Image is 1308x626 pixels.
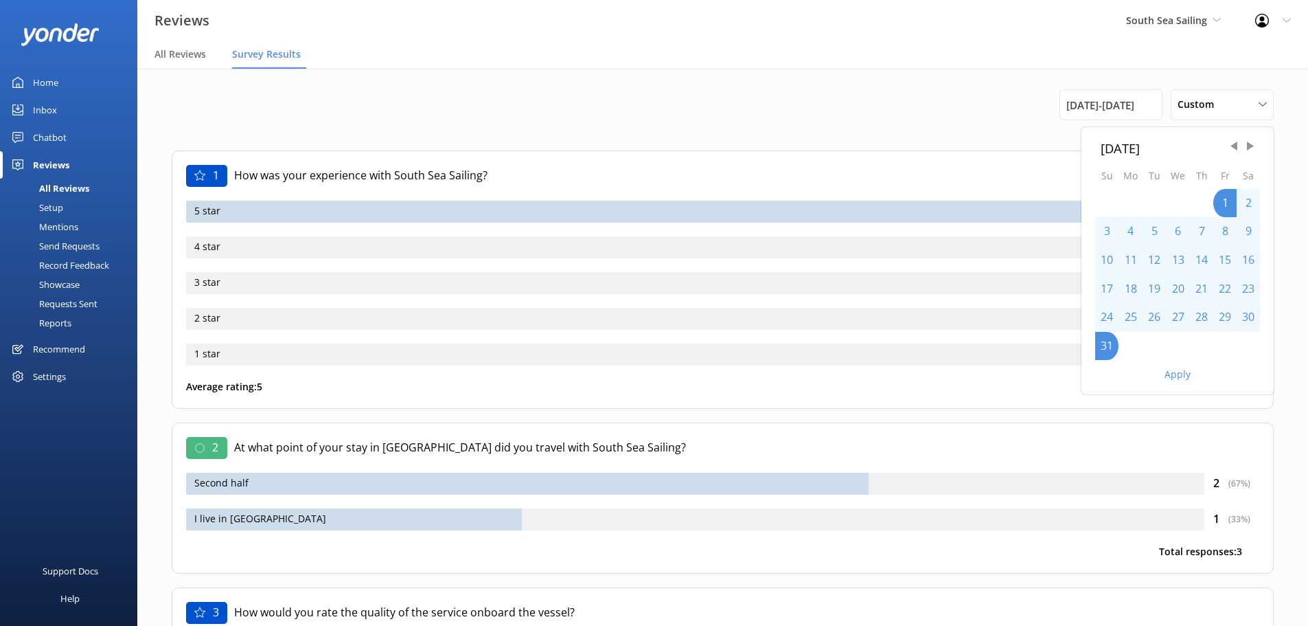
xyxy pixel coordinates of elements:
[1213,189,1237,218] div: Fri Aug 01 2025
[1228,513,1250,526] div: ( 33 %)
[1213,246,1237,275] div: Fri Aug 15 2025
[33,363,66,390] div: Settings
[1126,14,1207,27] span: South Sea Sailing
[8,236,137,256] a: Send Requests
[186,508,1204,530] div: I live in [GEOGRAPHIC_DATA]
[1123,169,1138,182] abbr: Monday
[1166,217,1190,246] div: Wed Aug 06 2025
[1178,97,1222,112] span: Custom
[1159,544,1242,559] p: Total responses: 3
[154,47,206,61] span: All Reviews
[21,23,100,46] img: yonder-white-logo.png
[1118,246,1143,275] div: Mon Aug 11 2025
[1243,169,1254,182] abbr: Saturday
[1095,275,1118,304] div: Sun Aug 17 2025
[1190,275,1213,304] div: Thu Aug 21 2025
[1095,332,1118,361] div: Sun Aug 31 2025
[1101,169,1113,182] abbr: Sunday
[8,256,109,275] div: Record Feedback
[8,179,137,198] a: All Reviews
[1237,246,1260,275] div: Sat Aug 16 2025
[1143,303,1166,332] div: Tue Aug 26 2025
[1095,246,1118,275] div: Sun Aug 10 2025
[1243,139,1257,153] span: Next Month
[43,557,98,585] div: Support Docs
[1228,477,1250,490] div: ( 67 %)
[8,294,97,313] div: Requests Sent
[1143,217,1166,246] div: Tue Aug 05 2025
[8,198,63,217] div: Setup
[1118,303,1143,332] div: Mon Aug 25 2025
[1149,169,1160,182] abbr: Tuesday
[186,344,1204,366] div: 1 star
[1237,275,1260,304] div: Sat Aug 23 2025
[1213,217,1237,246] div: Fri Aug 08 2025
[33,124,67,151] div: Chatbot
[1190,217,1213,246] div: Thu Aug 07 2025
[8,217,137,236] a: Mentions
[1166,246,1190,275] div: Wed Aug 13 2025
[1227,139,1241,153] span: Previous Month
[8,313,71,333] div: Reports
[154,10,209,32] h3: Reviews
[1171,169,1185,182] abbr: Wednesday
[33,96,57,124] div: Inbox
[186,602,227,624] div: 3
[33,151,69,179] div: Reviews
[1204,511,1259,528] div: 1
[186,379,262,394] p: Average rating: 5
[1213,303,1237,332] div: Fri Aug 29 2025
[1164,370,1191,379] button: Apply
[60,585,80,612] div: Help
[1237,303,1260,332] div: Sat Aug 30 2025
[1204,475,1259,493] div: 2
[8,236,100,256] div: Send Requests
[234,167,1259,185] p: How was your experience with South Sea Sailing?
[1066,97,1134,113] span: [DATE] - [DATE]
[186,272,1204,294] div: 3 star
[8,217,78,236] div: Mentions
[1190,246,1213,275] div: Thu Aug 14 2025
[186,473,1204,495] div: Second half
[1166,275,1190,304] div: Wed Aug 20 2025
[1221,169,1230,182] abbr: Friday
[8,294,137,313] a: Requests Sent
[1095,303,1118,332] div: Sun Aug 24 2025
[8,275,137,294] a: Showcase
[232,47,301,61] span: Survey Results
[186,308,1204,330] div: 2 star
[234,604,1259,622] p: How would you rate the quality of the service onboard the vessel?
[1196,169,1208,182] abbr: Thursday
[234,439,1259,457] p: At what point of your stay in [GEOGRAPHIC_DATA] did you travel with South Sea Sailing?
[1101,138,1254,158] div: [DATE]
[186,236,1204,258] div: 4 star
[1118,217,1143,246] div: Mon Aug 04 2025
[1118,275,1143,304] div: Mon Aug 18 2025
[8,275,80,294] div: Showcase
[1095,217,1118,246] div: Sun Aug 03 2025
[1143,246,1166,275] div: Tue Aug 12 2025
[1237,217,1260,246] div: Sat Aug 09 2025
[186,201,1204,223] div: 5 star
[1143,275,1166,304] div: Tue Aug 19 2025
[33,335,85,363] div: Recommend
[186,437,227,459] div: 2
[8,313,137,333] a: Reports
[8,198,137,217] a: Setup
[1237,189,1260,218] div: Sat Aug 02 2025
[1213,275,1237,304] div: Fri Aug 22 2025
[33,69,58,96] div: Home
[186,165,227,187] div: 1
[8,256,137,275] a: Record Feedback
[1166,303,1190,332] div: Wed Aug 27 2025
[1190,303,1213,332] div: Thu Aug 28 2025
[8,179,89,198] div: All Reviews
